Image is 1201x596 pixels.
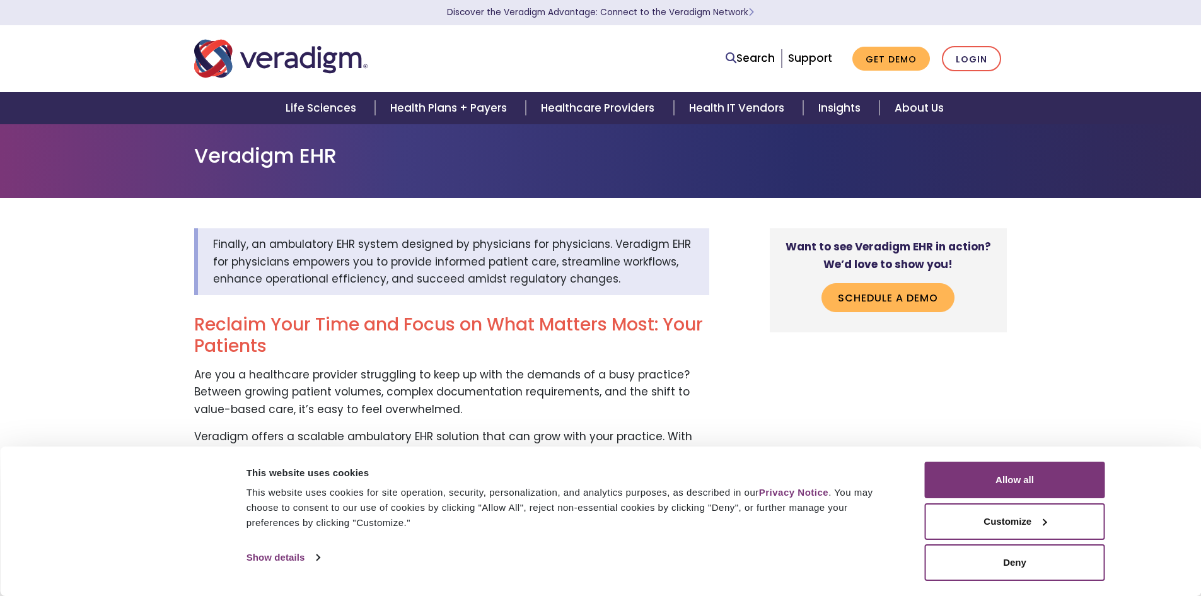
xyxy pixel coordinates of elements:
button: Customize [925,503,1105,540]
a: Get Demo [852,47,930,71]
button: Deny [925,544,1105,581]
a: Insights [803,92,879,124]
a: About Us [879,92,959,124]
h1: Veradigm EHR [194,144,1007,168]
div: This website uses cookies [247,465,896,481]
img: Veradigm logo [194,38,368,79]
a: Life Sciences [270,92,375,124]
h2: Reclaim Your Time and Focus on What Matters Most: Your Patients [194,314,709,356]
button: Allow all [925,462,1105,498]
strong: Want to see Veradigm EHR in action? We’d love to show you! [786,239,991,271]
a: Schedule a Demo [821,283,954,312]
a: Show details [247,548,320,567]
a: Healthcare Providers [526,92,673,124]
a: Health IT Vendors [674,92,803,124]
a: Health Plans + Payers [375,92,526,124]
div: This website uses cookies for site operation, security, personalization, and analytics purposes, ... [247,485,896,530]
a: Privacy Notice [759,487,828,498]
a: Discover the Veradigm Advantage: Connect to the Veradigm NetworkLearn More [447,6,754,18]
p: Veradigm offers a scalable ambulatory EHR solution that can grow with your practice. With customi... [194,428,709,480]
a: Support [788,50,832,66]
span: Learn More [748,6,754,18]
p: Are you a healthcare provider struggling to keep up with the demands of a busy practice? Between ... [194,366,709,418]
a: Search [726,50,775,67]
a: Login [942,46,1001,72]
span: Finally, an ambulatory EHR system designed by physicians for physicians. Veradigm EHR for physici... [213,237,691,286]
